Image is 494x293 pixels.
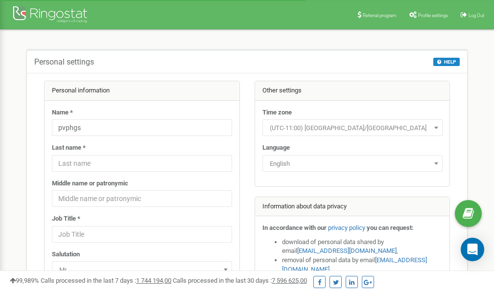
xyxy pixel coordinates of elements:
strong: In accordance with our [262,224,327,231]
span: English [262,155,443,172]
input: Middle name or patronymic [52,190,232,207]
h5: Personal settings [34,58,94,67]
input: Name [52,119,232,136]
button: HELP [433,58,460,66]
div: Open Intercom Messenger [461,238,484,261]
input: Last name [52,155,232,172]
span: Mr. [52,261,232,278]
label: Job Title * [52,214,80,224]
span: (UTC-11:00) Pacific/Midway [262,119,443,136]
span: 99,989% [10,277,39,284]
u: 7 596 625,00 [272,277,307,284]
label: Name * [52,108,73,117]
label: Middle name or patronymic [52,179,128,188]
u: 1 744 194,00 [136,277,171,284]
div: Information about data privacy [255,197,450,217]
div: Personal information [45,81,239,101]
span: (UTC-11:00) Pacific/Midway [266,121,439,135]
label: Time zone [262,108,292,117]
span: English [266,157,439,171]
span: Mr. [55,263,229,277]
span: Calls processed in the last 7 days : [41,277,171,284]
span: Calls processed in the last 30 days : [173,277,307,284]
li: download of personal data shared by email , [282,238,443,256]
input: Job Title [52,226,232,243]
li: removal of personal data by email , [282,256,443,274]
strong: you can request: [367,224,414,231]
label: Language [262,143,290,153]
span: Log Out [469,13,484,18]
a: [EMAIL_ADDRESS][DOMAIN_NAME] [297,247,397,254]
label: Salutation [52,250,80,259]
a: privacy policy [328,224,365,231]
span: Profile settings [418,13,448,18]
div: Other settings [255,81,450,101]
span: Referral program [363,13,397,18]
label: Last name * [52,143,86,153]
